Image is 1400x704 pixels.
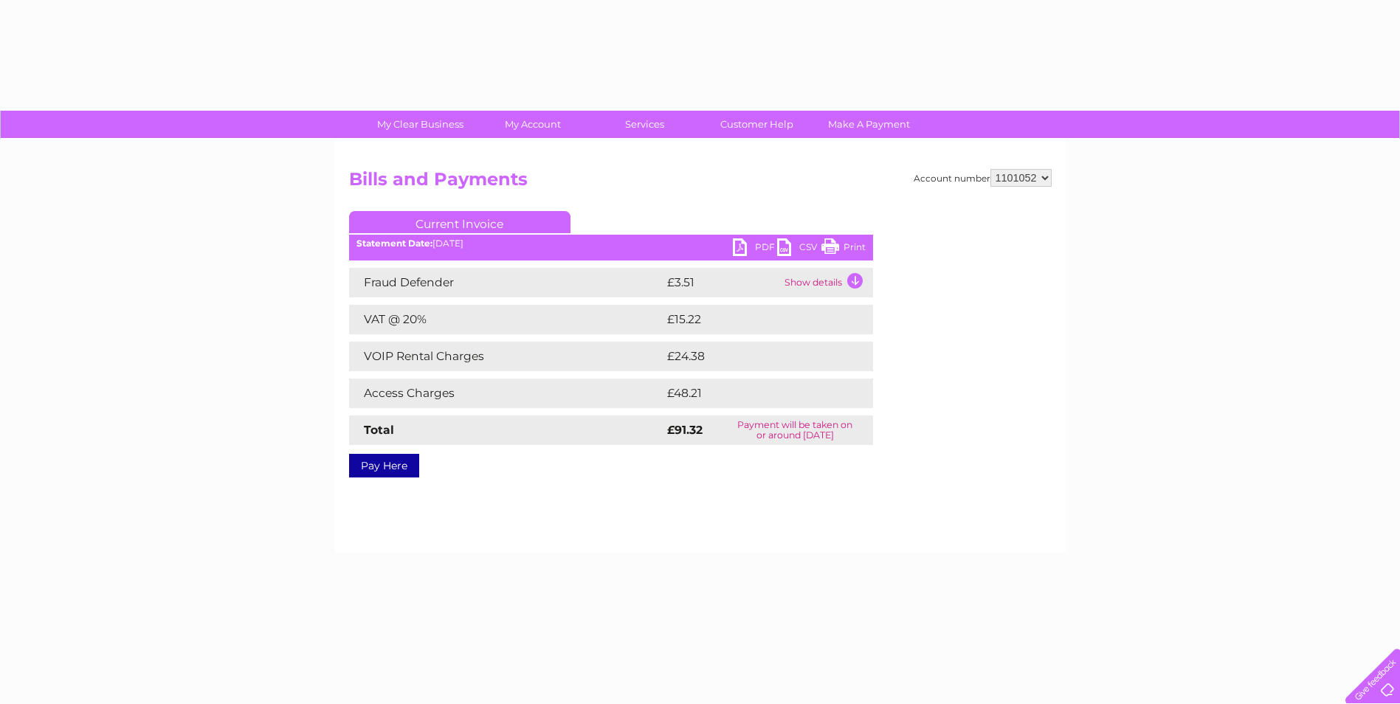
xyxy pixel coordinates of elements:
[777,238,821,260] a: CSV
[349,305,663,334] td: VAT @ 20%
[663,342,844,371] td: £24.38
[349,268,663,297] td: Fraud Defender
[663,305,841,334] td: £15.22
[663,379,842,408] td: £48.21
[356,238,432,249] b: Statement Date:
[821,238,866,260] a: Print
[349,379,663,408] td: Access Charges
[349,169,1052,197] h2: Bills and Payments
[349,238,873,249] div: [DATE]
[349,342,663,371] td: VOIP Rental Charges
[781,268,873,297] td: Show details
[349,211,570,233] a: Current Invoice
[696,111,818,138] a: Customer Help
[808,111,930,138] a: Make A Payment
[349,454,419,477] a: Pay Here
[364,423,394,437] strong: Total
[717,415,872,445] td: Payment will be taken on or around [DATE]
[663,268,781,297] td: £3.51
[914,169,1052,187] div: Account number
[733,238,777,260] a: PDF
[472,111,593,138] a: My Account
[584,111,706,138] a: Services
[667,423,703,437] strong: £91.32
[359,111,481,138] a: My Clear Business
